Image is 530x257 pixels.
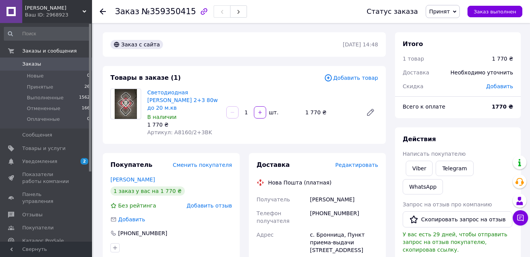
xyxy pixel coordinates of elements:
span: Заказ выполнен [474,9,516,15]
span: Принят [429,8,450,15]
span: 0 [87,116,90,123]
div: Ваш ID: 2968923 [25,12,92,18]
span: Телефон получателя [257,210,290,224]
span: В наличии [147,114,176,120]
span: Действия [403,135,436,143]
span: Панель управления [22,191,71,205]
span: Оплаченные [27,116,60,123]
span: Товары в заказе (1) [110,74,181,81]
div: Необходимо уточнить [446,64,518,81]
span: Добавить [486,83,513,89]
a: Telegram [436,161,473,176]
span: Сообщения [22,132,52,138]
span: Добавить отзыв [187,203,232,209]
span: Заказы [22,61,41,68]
span: Каталог ProSale [22,237,64,244]
div: шт. [267,109,279,116]
button: Заказ выполнен [467,6,522,17]
div: 1 770 ₴ [147,121,220,128]
span: 1562 [79,94,90,101]
span: Выполненные [27,94,64,101]
div: Статус заказа [367,8,418,15]
span: Итого [403,40,423,48]
span: Показатели работы компании [22,171,71,185]
span: Доставка [257,161,290,168]
button: Скопировать запрос на отзыв [403,211,512,227]
div: с. Бронница, Пункт приема-выдачи [STREET_ADDRESS] [308,228,380,257]
span: Aleksandra_flash [25,5,82,12]
span: Скидка [403,83,423,89]
span: Покупатели [22,224,54,231]
div: 1 770 ₴ [492,55,513,63]
a: Светодиодная [PERSON_NAME] 2+3 80w до 20 м.кв [147,89,218,111]
span: Покупатель [110,161,152,168]
span: 0 [87,72,90,79]
span: Артикул: A8160/2+3BK [147,129,212,135]
span: Адрес [257,232,273,238]
span: Отзывы [22,211,43,218]
span: Отмененные [27,105,60,112]
span: Добавить [118,216,145,222]
input: Поиск [4,27,91,41]
span: Редактировать [335,162,378,168]
span: У вас есть 29 дней, чтобы отправить запрос на отзыв покупателю, скопировав ссылку. [403,231,507,253]
a: [PERSON_NAME] [110,176,155,183]
span: Уведомления [22,158,57,165]
span: Сменить покупателя [173,162,232,168]
a: Редактировать [363,105,378,120]
span: №359350415 [142,7,196,16]
span: Товары и услуги [22,145,66,152]
span: Получатель [257,196,290,203]
span: Написать покупателю [403,151,466,157]
span: 1 товар [403,56,424,62]
span: Заказ [115,7,139,16]
div: Вернуться назад [100,8,106,15]
span: Добавить товар [324,74,378,82]
div: Заказ с сайта [110,40,163,49]
span: Принятые [27,84,53,91]
div: [PHONE_NUMBER] [308,206,380,228]
time: [DATE] 14:48 [343,41,378,48]
span: Заказы и сообщения [22,48,77,54]
div: 1 заказ у вас на 1 770 ₴ [110,186,185,196]
span: Всего к оплате [403,104,445,110]
b: 1770 ₴ [492,104,513,110]
img: Светодиодная люстра Ромби 2+3 80w до 20 м.кв [115,89,137,119]
span: 166 [82,105,90,112]
a: WhatsApp [403,179,443,194]
span: 26 [84,84,90,91]
div: [PERSON_NAME] [308,193,380,206]
span: Доставка [403,69,429,76]
button: Чат с покупателем [513,210,528,226]
div: [PHONE_NUMBER] [117,229,168,237]
div: 1 770 ₴ [302,107,360,118]
a: Viber [406,161,433,176]
span: 2 [81,158,88,165]
span: Запрос на отзыв про компанию [403,201,492,208]
div: Нова Пошта (платная) [266,179,333,186]
span: Новые [27,72,44,79]
span: Без рейтинга [118,203,156,209]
